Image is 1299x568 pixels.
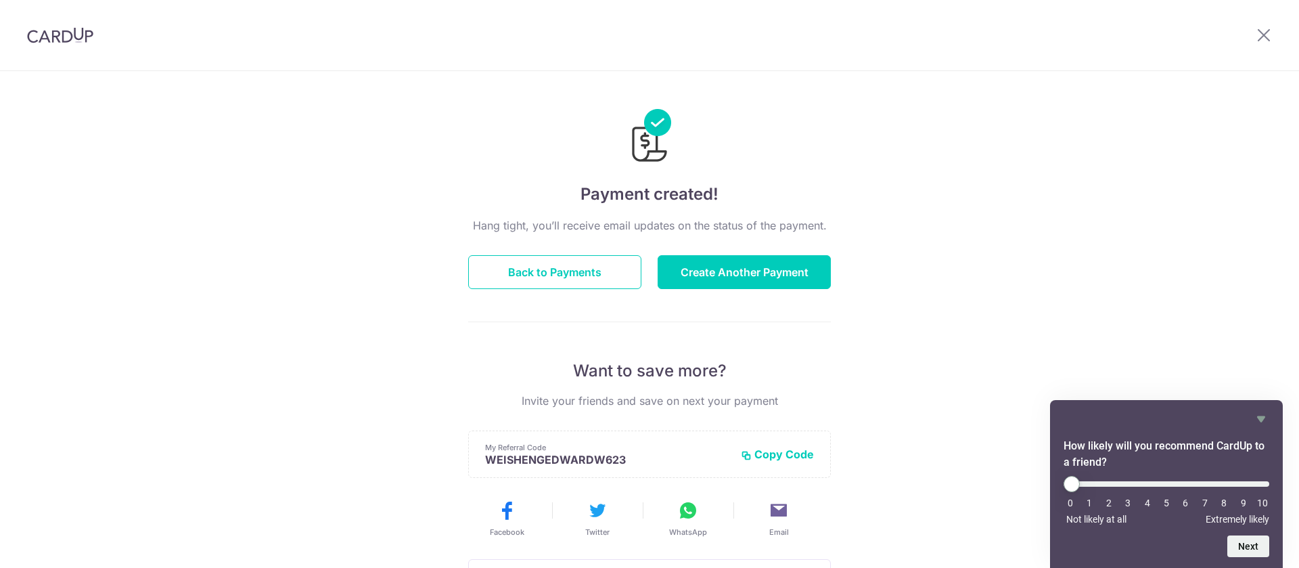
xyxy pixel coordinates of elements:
[1179,498,1192,508] li: 6
[1227,536,1269,557] button: Next question
[739,500,819,538] button: Email
[485,442,730,453] p: My Referral Code
[485,453,730,466] p: WEISHENGEDWARDW623
[27,27,93,43] img: CardUp
[648,500,728,538] button: WhatsApp
[468,255,641,289] button: Back to Payments
[1141,498,1154,508] li: 4
[1064,411,1269,557] div: How likely will you recommend CardUp to a friend? Select an option from 0 to 10, with 0 being Not...
[468,217,831,234] p: Hang tight, you’ll receive email updates on the status of the payment.
[669,527,707,538] span: WhatsApp
[1160,498,1173,508] li: 5
[557,500,637,538] button: Twitter
[628,109,671,166] img: Payments
[1066,514,1126,525] span: Not likely at all
[1064,476,1269,525] div: How likely will you recommend CardUp to a friend? Select an option from 0 to 10, with 0 being Not...
[468,182,831,206] h4: Payment created!
[1121,498,1135,508] li: 3
[1206,514,1269,525] span: Extremely likely
[468,393,831,409] p: Invite your friends and save on next your payment
[741,447,814,461] button: Copy Code
[1082,498,1096,508] li: 1
[1102,498,1116,508] li: 2
[1217,498,1231,508] li: 8
[467,500,547,538] button: Facebook
[658,255,831,289] button: Create Another Payment
[769,527,789,538] span: Email
[1198,498,1212,508] li: 7
[1253,411,1269,427] button: Hide survey
[490,527,524,538] span: Facebook
[1237,498,1250,508] li: 9
[468,360,831,382] p: Want to save more?
[585,527,610,538] span: Twitter
[1256,498,1269,508] li: 10
[1064,438,1269,471] h2: How likely will you recommend CardUp to a friend? Select an option from 0 to 10, with 0 being Not...
[1064,498,1077,508] li: 0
